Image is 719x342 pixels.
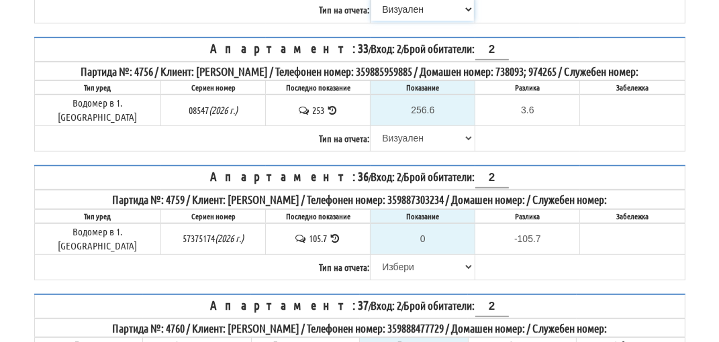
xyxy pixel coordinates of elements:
[36,63,684,79] div: Партида №: 4756 / Клиент: [PERSON_NAME] / Телефонен номер: 359885959885 / Домашен номер: 738093; ...
[404,170,509,183] span: Брой обитатели:
[161,95,266,125] td: 08547
[211,168,369,184] span: Апартамент: 36
[297,104,312,116] span: История на забележките
[404,42,509,55] span: Брой обитатели:
[34,166,685,190] th: / /
[580,80,685,95] th: Забележка
[34,80,161,95] th: Тип уред
[266,209,371,223] th: Последно показание
[34,38,685,62] th: / /
[319,3,369,15] b: Тип на отчета:
[404,298,509,312] span: Брой обитатели:
[371,209,475,223] th: Показание
[312,104,324,116] span: 253
[36,320,684,336] div: Партида №: 4760 / Клиент: [PERSON_NAME] / Телефонен номер: 359888477729 / Домашен номер: / Служеб...
[309,232,327,244] span: 105.7
[580,209,685,223] th: Забележка
[475,80,580,95] th: Разлика
[34,223,161,254] td: Водомер в 1.[GEOGRAPHIC_DATA]
[371,80,475,95] th: Показание
[371,170,402,183] span: Вход: 2
[371,42,402,55] span: Вход: 2
[294,232,309,244] span: История на забележките
[34,95,161,125] td: Водомер в 1.[GEOGRAPHIC_DATA]
[209,104,238,116] i: Метрологична годност до 2026г.
[371,298,402,312] span: Вход: 2
[211,297,369,312] span: Апартамент: 37
[266,80,371,95] th: Последно показание
[215,232,244,244] i: Метрологична годност до 2026г.
[319,132,369,144] b: Тип на отчета:
[475,209,580,223] th: Разлика
[329,232,342,244] span: История на показанията
[319,261,369,273] b: Тип на отчета:
[326,104,339,116] span: История на показанията
[211,40,369,56] span: Апартамент: 33
[161,209,266,223] th: Сериен номер
[36,191,684,207] div: Партида №: 4759 / Клиент: [PERSON_NAME] / Телефонен номер: 359887303234 / Домашен номер: / Служеб...
[161,223,266,254] td: 57375174
[161,80,266,95] th: Сериен номер
[34,294,685,319] th: / /
[34,209,161,223] th: Тип уред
